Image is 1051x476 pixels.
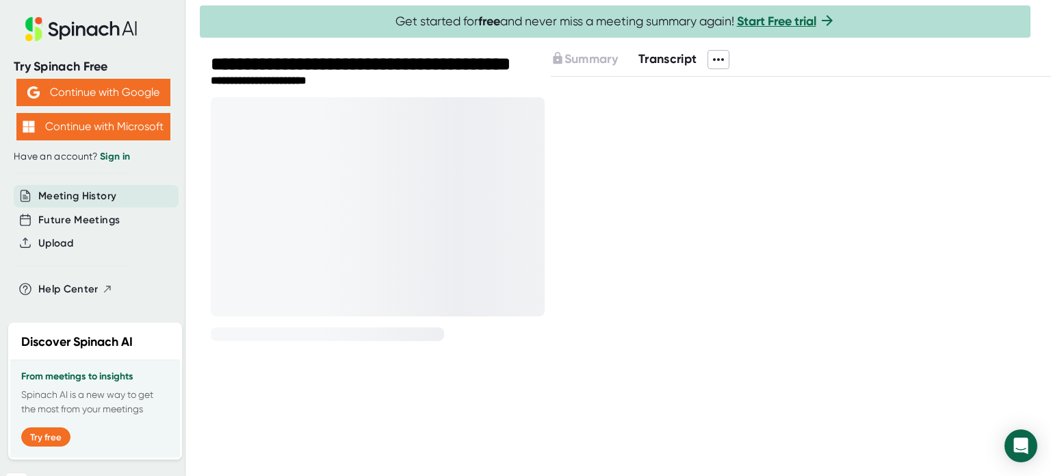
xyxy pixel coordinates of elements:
[16,79,170,106] button: Continue with Google
[21,427,70,447] button: Try free
[21,388,169,416] p: Spinach AI is a new way to get the most from your meetings
[395,14,835,29] span: Get started for and never miss a meeting summary again!
[565,51,618,66] span: Summary
[38,281,99,297] span: Help Center
[551,50,638,69] div: Upgrade to access
[21,371,169,382] h3: From meetings to insights
[14,59,172,75] div: Try Spinach Free
[551,50,618,68] button: Summary
[16,113,170,140] button: Continue with Microsoft
[638,51,697,66] span: Transcript
[478,14,500,29] b: free
[38,188,116,204] button: Meeting History
[737,14,816,29] a: Start Free trial
[38,236,73,251] button: Upload
[27,86,40,99] img: Aehbyd4JwY73AAAAAElFTkSuQmCC
[14,151,172,163] div: Have an account?
[38,212,120,228] button: Future Meetings
[100,151,130,162] a: Sign in
[1004,429,1037,462] div: Open Intercom Messenger
[38,281,113,297] button: Help Center
[638,50,697,68] button: Transcript
[21,333,133,351] h2: Discover Spinach AI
